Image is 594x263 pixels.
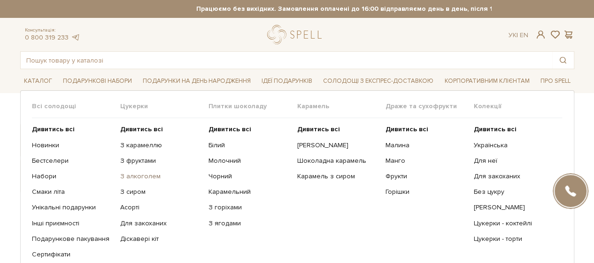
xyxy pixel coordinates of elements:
a: Новинки [32,141,113,150]
a: Асорті [120,203,201,212]
b: Дивитись всі [386,125,428,133]
a: 0 800 319 233 [25,33,69,41]
span: Карамель [297,102,385,111]
input: Пошук товару у каталозі [21,52,552,69]
a: Дивитись всі [474,125,555,134]
a: [PERSON_NAME] [474,203,555,212]
span: | [517,31,518,39]
div: Ук [509,31,528,40]
b: Дивитись всі [297,125,339,133]
a: Цукерки - торти [474,235,555,243]
b: Дивитись всі [208,125,251,133]
a: Смаки літа [32,188,113,196]
span: Плитки шоколаду [208,102,297,111]
a: Бестселери [32,157,113,165]
span: Консультація: [25,27,80,33]
a: Дивитись всі [120,125,201,134]
a: Інші приємності [32,219,113,228]
a: telegram [71,33,80,41]
a: Манго [386,157,467,165]
a: Дивитись всі [297,125,378,134]
a: Українська [474,141,555,150]
a: Сертифікати [32,250,113,259]
a: Дивитись всі [208,125,290,134]
a: Молочний [208,157,290,165]
a: Для закоханих [474,172,555,181]
span: Подарункові набори [59,74,136,88]
a: Цукерки - коктейлі [474,219,555,228]
a: З фруктами [120,157,201,165]
a: З алкоголем [120,172,201,181]
a: З сиром [120,188,201,196]
a: Дивитись всі [32,125,113,134]
b: Дивитись всі [120,125,163,133]
a: Корпоративним клієнтам [440,73,533,89]
b: Дивитись всі [474,125,517,133]
a: Дивитись всі [386,125,467,134]
a: Набори [32,172,113,181]
a: Для закоханих [120,219,201,228]
span: Всі солодощі [32,102,120,111]
a: Унікальні подарунки [32,203,113,212]
a: logo [267,25,326,44]
span: Цукерки [120,102,208,111]
a: Без цукру [474,188,555,196]
a: [PERSON_NAME] [297,141,378,150]
a: Фрукти [386,172,467,181]
button: Пошук товару у каталозі [552,52,574,69]
span: Каталог [20,74,56,88]
span: Ідеї подарунків [258,74,316,88]
a: Білий [208,141,290,150]
a: Діскавері кіт [120,235,201,243]
a: Малина [386,141,467,150]
a: Чорний [208,172,290,181]
a: Карамель з сиром [297,172,378,181]
span: Про Spell [536,74,574,88]
a: Шоколадна карамель [297,157,378,165]
a: Для неї [474,157,555,165]
a: Подарункове пакування [32,235,113,243]
a: En [520,31,528,39]
a: З ягодами [208,219,290,228]
span: Колекції [474,102,562,111]
a: З горіхами [208,203,290,212]
span: Подарунки на День народження [139,74,255,88]
a: З карамеллю [120,141,201,150]
b: Дивитись всі [32,125,75,133]
a: Карамельний [208,188,290,196]
a: Солодощі з експрес-доставкою [319,73,437,89]
span: Драже та сухофрукти [386,102,474,111]
a: Горішки [386,188,467,196]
